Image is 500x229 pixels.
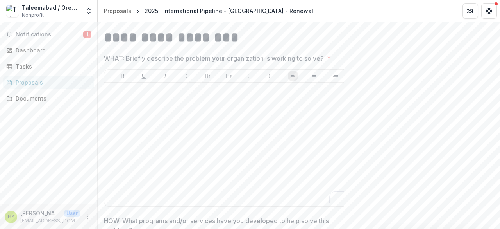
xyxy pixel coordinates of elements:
[83,212,93,222] button: More
[3,60,94,73] a: Tasks
[16,78,88,87] div: Proposals
[246,71,255,81] button: Bullet List
[288,71,298,81] button: Align Left
[16,31,83,38] span: Notifications
[161,71,170,81] button: Italicize
[22,12,44,19] span: Nonprofit
[16,62,88,70] div: Tasks
[64,210,80,217] p: User
[20,217,80,224] p: [EMAIL_ADDRESS][DOMAIN_NAME]
[3,28,94,41] button: Notifications1
[224,71,234,81] button: Heading 2
[267,71,276,81] button: Ordered List
[101,5,134,16] a: Proposals
[309,71,319,81] button: Align Center
[118,71,127,81] button: Bold
[22,4,80,12] div: Taleemabad / Orenda Project
[203,71,212,81] button: Heading 1
[16,94,88,103] div: Documents
[139,71,148,81] button: Underline
[83,31,91,38] span: 1
[481,3,497,19] button: Get Help
[16,46,88,54] div: Dashboard
[104,7,131,15] div: Proposals
[107,86,350,203] div: To enrich screen reader interactions, please activate Accessibility in Grammarly extension settings
[145,7,313,15] div: 2025 | International Pipeline - [GEOGRAPHIC_DATA] - Renewal
[6,5,19,17] img: Taleemabad / Orenda Project
[331,71,340,81] button: Align Right
[3,76,94,89] a: Proposals
[3,92,94,105] a: Documents
[3,44,94,57] a: Dashboard
[182,71,191,81] button: Strike
[20,209,61,217] p: [PERSON_NAME] <[PERSON_NAME][EMAIL_ADDRESS][PERSON_NAME][DOMAIN_NAME]>
[101,5,316,16] nav: breadcrumb
[83,3,94,19] button: Open entity switcher
[462,3,478,19] button: Partners
[8,214,14,219] div: Haroon Yasin <haroon.yasin@taleemabad.com>
[104,54,324,63] p: WHAT: Briefly describe the problem your organization is working to solve?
